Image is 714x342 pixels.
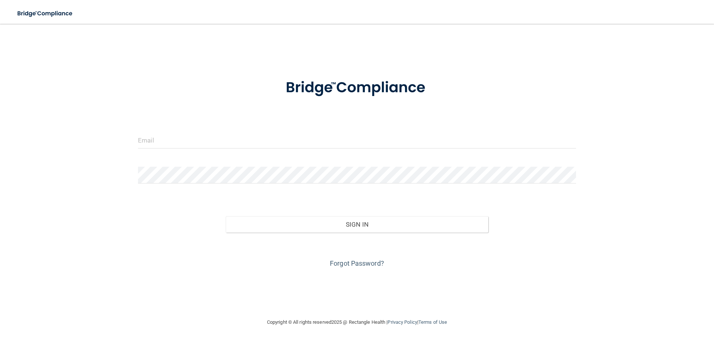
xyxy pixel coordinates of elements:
[138,132,576,148] input: Email
[221,310,493,334] div: Copyright © All rights reserved 2025 @ Rectangle Health | |
[330,259,384,267] a: Forgot Password?
[387,319,417,325] a: Privacy Policy
[270,68,444,107] img: bridge_compliance_login_screen.278c3ca4.svg
[418,319,447,325] a: Terms of Use
[11,6,80,21] img: bridge_compliance_login_screen.278c3ca4.svg
[226,216,489,233] button: Sign In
